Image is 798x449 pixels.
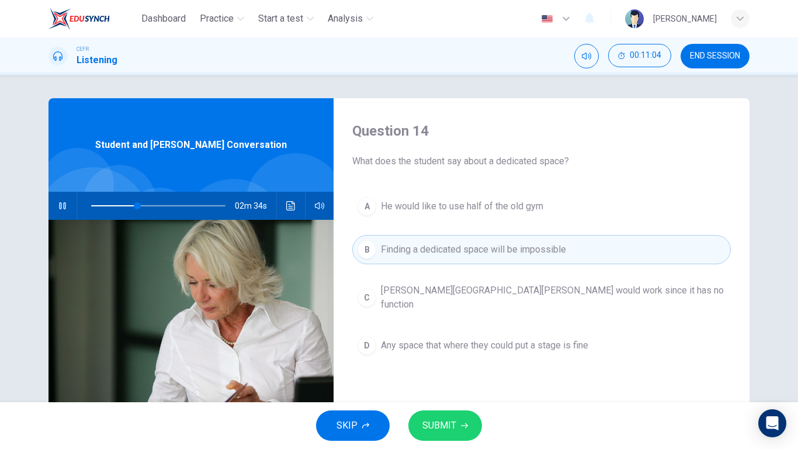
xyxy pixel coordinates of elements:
[137,8,190,29] button: Dashboard
[352,122,731,140] h4: Question 14
[336,417,358,434] span: SKIP
[608,44,671,68] div: Hide
[352,235,731,264] button: BFinding a dedicated space will be impossible
[200,12,234,26] span: Practice
[77,45,89,53] span: CEFR
[690,51,740,61] span: END SESSION
[358,336,376,355] div: D
[195,8,249,29] button: Practice
[352,192,731,221] button: AHe would like to use half of the old gym
[381,284,726,312] span: [PERSON_NAME][GEOGRAPHIC_DATA][PERSON_NAME] would work since it has no function
[77,53,117,67] h1: Listening
[381,199,543,213] span: He would like to use half of the old gym
[653,12,717,26] div: [PERSON_NAME]
[681,44,750,68] button: END SESSION
[540,15,554,23] img: en
[630,51,661,60] span: 00:11:04
[352,331,731,360] button: DAny space that where they could put a stage is fine
[358,197,376,216] div: A
[358,240,376,259] div: B
[352,154,731,168] span: What does the student say about a dedicated space?
[48,7,137,30] a: EduSynch logo
[352,278,731,317] button: C[PERSON_NAME][GEOGRAPHIC_DATA][PERSON_NAME] would work since it has no function
[608,44,671,67] button: 00:11:04
[316,410,390,441] button: SKIP
[422,417,456,434] span: SUBMIT
[625,9,644,28] img: Profile picture
[408,410,482,441] button: SUBMIT
[574,44,599,68] div: Mute
[381,243,566,257] span: Finding a dedicated space will be impossible
[282,192,300,220] button: Click to see the audio transcription
[48,7,110,30] img: EduSynch logo
[95,138,287,152] span: Student and [PERSON_NAME] Conversation
[141,12,186,26] span: Dashboard
[381,339,588,353] span: Any space that where they could put a stage is fine
[758,409,786,437] div: Open Intercom Messenger
[235,192,276,220] span: 02m 34s
[258,12,303,26] span: Start a test
[328,12,363,26] span: Analysis
[254,8,318,29] button: Start a test
[323,8,378,29] button: Analysis
[358,288,376,307] div: C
